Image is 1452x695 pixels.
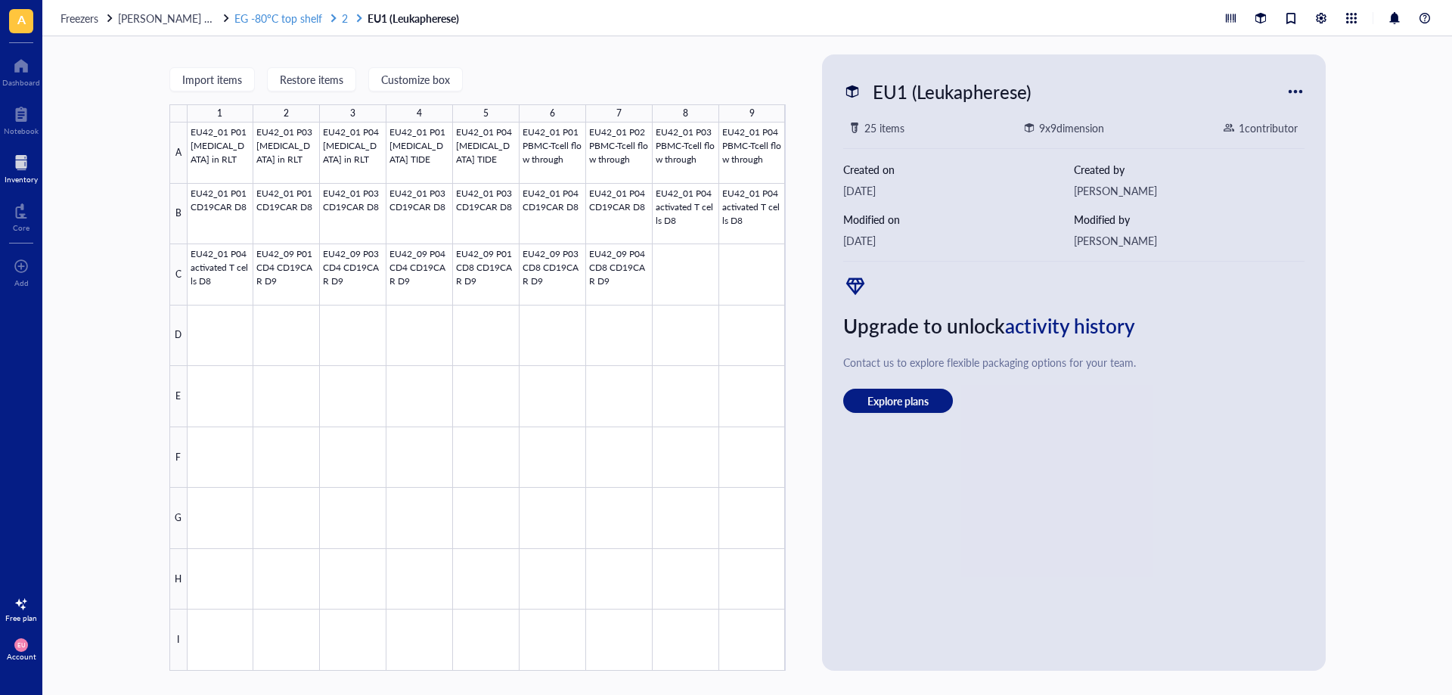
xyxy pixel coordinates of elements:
a: EG -80°C top shelf2 [234,11,365,25]
div: 4 [417,104,422,123]
div: Upgrade to unlock [843,310,1305,342]
button: Restore items [267,67,356,92]
div: 1 contributor [1239,119,1298,136]
div: F [169,427,188,489]
div: C [169,244,188,306]
div: 9 x 9 dimension [1039,119,1104,136]
a: Notebook [4,102,39,135]
div: Created on [843,161,1074,178]
div: Account [7,652,36,661]
span: 2 [342,11,348,26]
div: 1 [217,104,222,123]
div: Dashboard [2,78,40,87]
span: A [17,10,26,29]
a: [PERSON_NAME] freezer [118,11,231,25]
button: Import items [169,67,255,92]
a: Core [13,199,29,232]
button: Customize box [368,67,463,92]
a: Inventory [5,150,38,184]
span: activity history [1005,312,1135,340]
div: Core [13,223,29,232]
span: Freezers [60,11,98,26]
div: Modified by [1074,211,1305,228]
a: Explore plans [843,389,1305,413]
div: 25 items [864,119,904,136]
div: 6 [550,104,555,123]
div: EU1 (Leukapherese) [866,76,1038,107]
span: EU [17,641,25,648]
div: 7 [616,104,622,123]
span: Import items [182,73,242,85]
button: Explore plans [843,389,953,413]
div: 2 [284,104,289,123]
span: Customize box [381,73,450,85]
div: [DATE] [843,182,1074,199]
div: H [169,549,188,610]
div: Created by [1074,161,1305,178]
span: Explore plans [867,394,929,408]
span: EG -80°C top shelf [234,11,322,26]
span: Restore items [280,73,343,85]
div: 3 [350,104,355,123]
div: [PERSON_NAME] [1074,232,1305,249]
div: Contact us to explore flexible packaging options for your team. [843,354,1305,371]
a: EU1 (Leukapherese) [368,11,462,25]
div: Inventory [5,175,38,184]
div: [PERSON_NAME] [1074,182,1305,199]
div: Free plan [5,613,37,622]
div: Notebook [4,126,39,135]
a: Dashboard [2,54,40,87]
div: 5 [483,104,489,123]
div: Modified on [843,211,1074,228]
div: Add [14,278,29,287]
div: 8 [683,104,688,123]
div: A [169,123,188,184]
div: 9 [749,104,755,123]
div: D [169,306,188,367]
span: [PERSON_NAME] freezer [118,11,236,26]
a: Freezers [60,11,115,25]
div: G [169,488,188,549]
div: B [169,184,188,245]
div: I [169,610,188,671]
div: [DATE] [843,232,1074,249]
div: E [169,366,188,427]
